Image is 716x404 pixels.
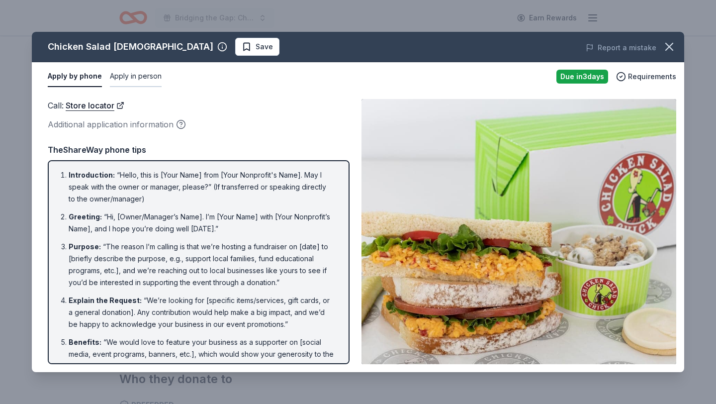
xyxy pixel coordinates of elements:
[69,211,335,235] li: “Hi, [Owner/Manager’s Name]. I’m [Your Name] with [Your Nonprofit’s Name], and I hope you’re doin...
[48,143,350,156] div: TheShareWay phone tips
[69,338,101,346] span: Benefits :
[586,42,656,54] button: Report a mistake
[110,66,162,87] button: Apply in person
[556,70,608,84] div: Due in 3 days
[69,169,335,205] li: “Hello, this is [Your Name] from [Your Nonprofit's Name]. May I speak with the owner or manager, ...
[48,66,102,87] button: Apply by phone
[361,99,676,364] img: Image for Chicken Salad Chick
[69,296,142,304] span: Explain the Request :
[69,336,335,372] li: “We would love to feature your business as a supporter on [social media, event programs, banners,...
[616,71,676,83] button: Requirements
[66,99,124,112] a: Store locator
[48,118,350,131] div: Additional application information
[69,171,115,179] span: Introduction :
[69,241,335,289] li: “The reason I’m calling is that we’re hosting a fundraiser on [date] to [briefly describe the pur...
[69,242,101,251] span: Purpose :
[48,39,213,55] div: Chicken Salad [DEMOGRAPHIC_DATA]
[235,38,279,56] button: Save
[256,41,273,53] span: Save
[48,99,350,112] div: Call :
[69,212,102,221] span: Greeting :
[69,295,335,330] li: “We’re looking for [specific items/services, gift cards, or a general donation]. Any contribution...
[628,71,676,83] span: Requirements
